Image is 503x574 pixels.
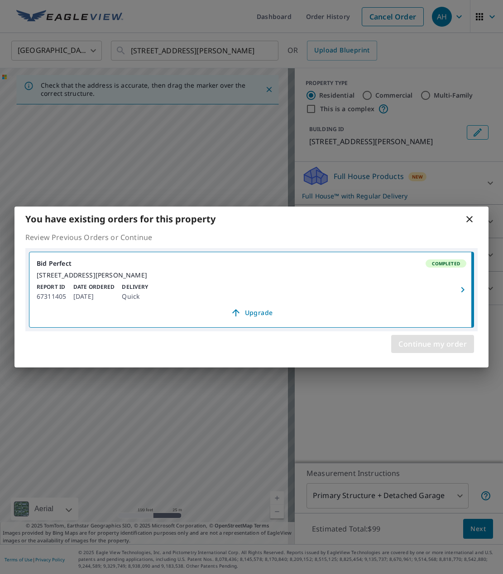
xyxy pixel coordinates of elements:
[73,291,115,302] p: [DATE]
[37,283,66,291] p: Report ID
[391,335,474,353] button: Continue my order
[29,252,474,327] a: Bid PerfectCompleted[STREET_ADDRESS][PERSON_NAME]Report ID67311405Date Ordered[DATE]DeliveryQuick...
[73,283,115,291] p: Date Ordered
[37,271,466,279] div: [STREET_ADDRESS][PERSON_NAME]
[25,213,216,225] b: You have existing orders for this property
[37,291,66,302] p: 67311405
[37,259,466,268] div: Bid Perfect
[37,306,466,320] a: Upgrade
[42,307,461,318] span: Upgrade
[122,283,148,291] p: Delivery
[426,260,465,267] span: Completed
[122,291,148,302] p: Quick
[25,232,478,243] p: Review Previous Orders or Continue
[398,338,467,350] span: Continue my order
